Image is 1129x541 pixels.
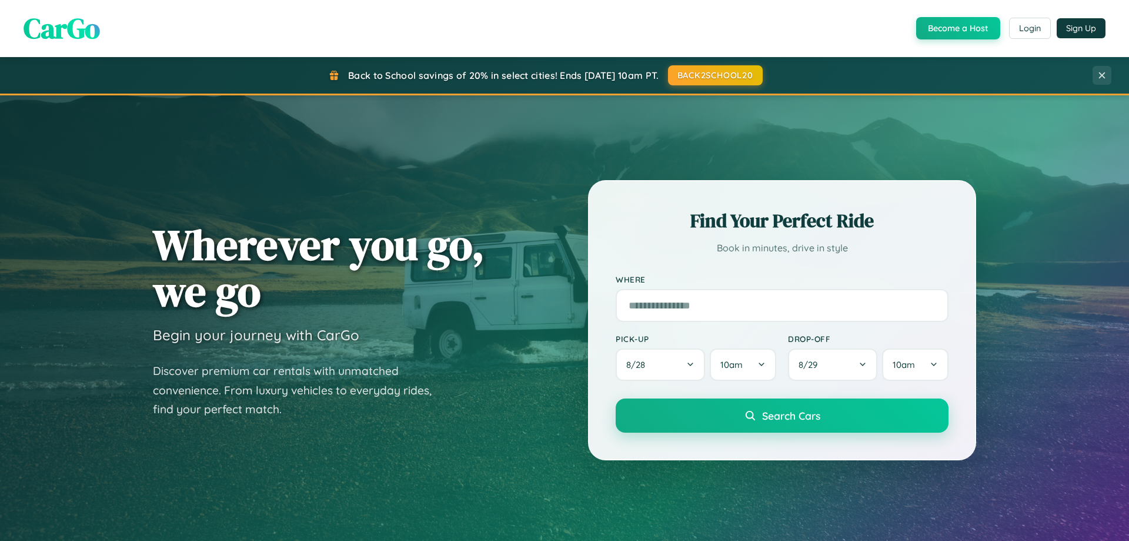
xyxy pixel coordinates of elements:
button: Sign Up [1057,18,1105,38]
button: Login [1009,18,1051,39]
button: Become a Host [916,17,1000,39]
span: 10am [893,359,915,370]
h1: Wherever you go, we go [153,221,485,314]
span: CarGo [24,9,100,48]
span: 8 / 28 [626,359,651,370]
h3: Begin your journey with CarGo [153,326,359,344]
button: 8/28 [616,349,705,381]
label: Where [616,274,948,284]
span: Search Cars [762,409,820,422]
h2: Find Your Perfect Ride [616,208,948,234]
p: Discover premium car rentals with unmatched convenience. From luxury vehicles to everyday rides, ... [153,361,447,419]
button: 10am [710,349,776,381]
button: 10am [882,349,948,381]
span: 8 / 29 [799,359,823,370]
span: 10am [720,359,743,370]
button: 8/29 [788,349,877,381]
label: Drop-off [788,334,948,344]
button: Search Cars [616,399,948,433]
span: Back to School savings of 20% in select cities! Ends [DATE] 10am PT. [348,69,659,81]
button: BACK2SCHOOL20 [668,65,763,85]
p: Book in minutes, drive in style [616,240,948,257]
label: Pick-up [616,334,776,344]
